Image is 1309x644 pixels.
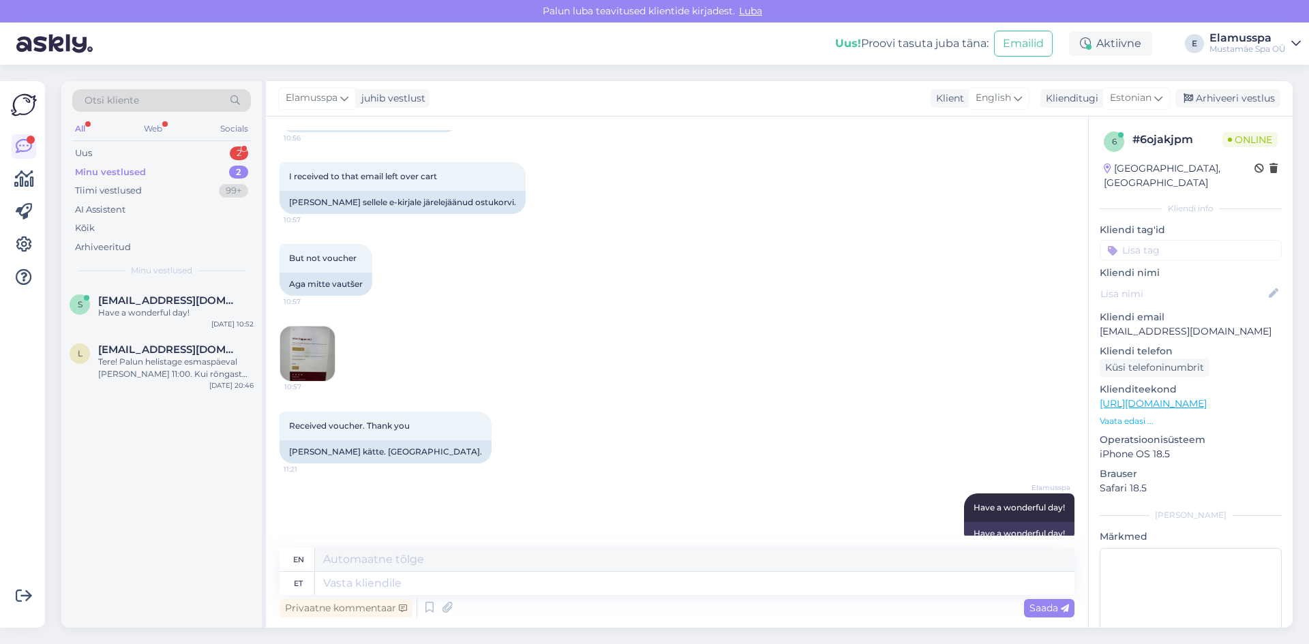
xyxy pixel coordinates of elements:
div: Arhiveeritud [75,241,131,254]
span: Online [1222,132,1278,147]
p: Klienditeekond [1100,382,1282,397]
p: Brauser [1100,467,1282,481]
div: # 6ojakjpm [1132,132,1222,148]
div: Arhiveeri vestlus [1175,89,1280,108]
div: juhib vestlust [356,91,425,106]
span: 10:57 [284,215,335,225]
input: Lisa nimi [1100,286,1266,301]
span: 10:56 [284,133,335,143]
p: Märkmed [1100,530,1282,544]
span: English [976,91,1011,106]
div: Kõik [75,221,95,235]
div: Tiimi vestlused [75,184,142,198]
b: Uus! [835,37,861,50]
div: Kliendi info [1100,202,1282,215]
div: Elamusspa [1209,33,1286,44]
p: Safari 18.5 [1100,481,1282,495]
p: Operatsioonisüsteem [1100,433,1282,447]
span: 6 [1112,136,1117,147]
img: Askly Logo [11,92,37,118]
div: 2 [230,147,248,160]
div: [PERSON_NAME] sellele e-kirjale järelejäänud ostukorvi. [280,191,526,214]
div: Minu vestlused [75,166,146,179]
span: s.rakovic87@icloud.com [98,294,240,307]
div: E [1185,34,1204,53]
span: Have a wonderful day! [974,502,1065,512]
div: Tere! Palun helistage esmaspäeval [PERSON_NAME] 11:00. Kui rõngast on leitud, anname Teile teada :) [98,356,254,380]
div: [DATE] 20:46 [209,380,254,390]
p: iPhone OS 18.5 [1100,447,1282,461]
p: Kliendi telefon [1100,344,1282,358]
div: en [293,548,304,571]
span: I received to that email left over cart [289,171,437,181]
div: Web [141,120,165,138]
span: Luba [735,5,766,17]
div: Socials [217,120,251,138]
span: Minu vestlused [131,264,192,277]
div: Aga mitte vautšer [280,273,372,296]
span: 11:21 [284,464,335,474]
p: Kliendi email [1100,310,1282,324]
span: s [78,299,82,309]
button: Emailid [994,31,1053,57]
div: All [72,120,88,138]
span: Elamusspa [1019,482,1070,493]
p: Vaata edasi ... [1100,415,1282,427]
div: [DATE] 10:52 [211,319,254,329]
div: 99+ [219,184,248,198]
span: Saada [1029,602,1069,614]
p: [EMAIL_ADDRESS][DOMAIN_NAME] [1100,324,1282,339]
p: Kliendi tag'id [1100,223,1282,237]
div: [PERSON_NAME] [1100,509,1282,521]
div: AI Assistent [75,203,125,217]
span: 10:57 [284,382,335,392]
p: Kliendi nimi [1100,266,1282,280]
div: Mustamäe Spa OÜ [1209,44,1286,55]
div: et [294,572,303,595]
div: Aktiivne [1069,31,1152,56]
span: 10:57 [284,296,335,307]
span: But not voucher [289,253,357,263]
div: Klienditugi [1040,91,1098,106]
div: Klient [931,91,964,106]
div: [PERSON_NAME] kätte. [GEOGRAPHIC_DATA]. [280,440,492,463]
span: l [78,348,82,358]
span: Estonian [1110,91,1152,106]
div: Proovi tasuta juba täna: [835,35,989,52]
div: Have a wonderful day! [98,307,254,319]
div: Privaatne kommentaar [280,599,412,617]
input: Lisa tag [1100,240,1282,260]
div: Uus [75,147,92,160]
div: [GEOGRAPHIC_DATA], [GEOGRAPHIC_DATA] [1104,162,1254,190]
span: Elamusspa [286,91,337,106]
span: Otsi kliente [85,93,139,108]
div: 2 [229,166,248,179]
span: liis.piirsoo@gmail.com [98,343,240,356]
div: Küsi telefoninumbrit [1100,358,1209,377]
a: [URL][DOMAIN_NAME] [1100,397,1207,410]
div: Have a wonderful day! [964,522,1074,545]
span: Received voucher. Thank you [289,420,410,431]
img: Attachment [280,326,335,381]
a: ElamusspaMustamäe Spa OÜ [1209,33,1301,55]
